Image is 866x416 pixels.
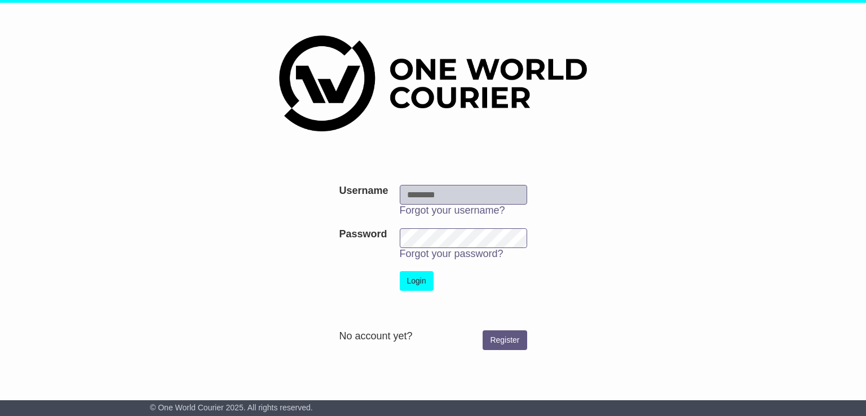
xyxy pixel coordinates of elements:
[483,330,527,350] a: Register
[339,228,387,241] label: Password
[339,185,388,197] label: Username
[400,205,505,216] a: Forgot your username?
[150,403,313,412] span: © One World Courier 2025. All rights reserved.
[400,248,503,259] a: Forgot your password?
[279,36,587,131] img: One World
[339,330,527,343] div: No account yet?
[400,271,434,291] button: Login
